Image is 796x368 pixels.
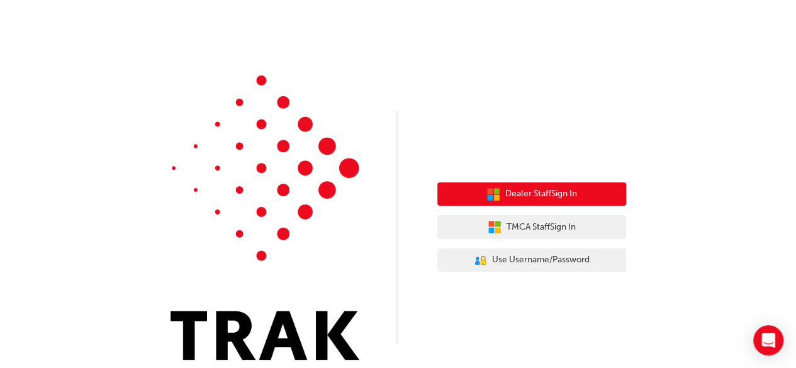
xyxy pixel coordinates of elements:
span: Use Username/Password [492,253,590,267]
span: TMCA Staff Sign In [507,220,576,235]
button: Dealer StaffSign In [437,182,626,206]
span: Dealer Staff Sign In [505,187,577,201]
button: TMCA StaffSign In [437,215,626,239]
img: Trak [171,75,359,360]
button: Use Username/Password [437,248,626,272]
div: Open Intercom Messenger [753,325,783,355]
